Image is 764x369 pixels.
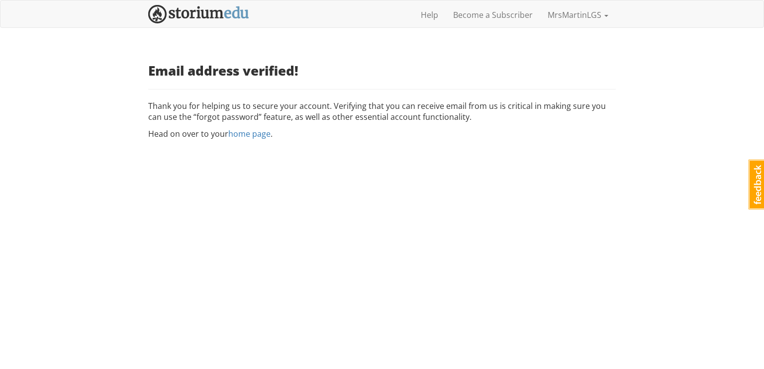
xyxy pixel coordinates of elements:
[148,128,616,140] p: Head on over to your .
[540,2,616,27] a: MrsMartinLGS
[148,64,616,78] h3: Email address verified!
[413,2,446,27] a: Help
[148,100,616,123] p: Thank you for helping us to secure your account. Verifying that you can receive email from us is ...
[446,2,540,27] a: Become a Subscriber
[148,5,249,23] img: StoriumEDU
[228,128,271,139] a: home page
